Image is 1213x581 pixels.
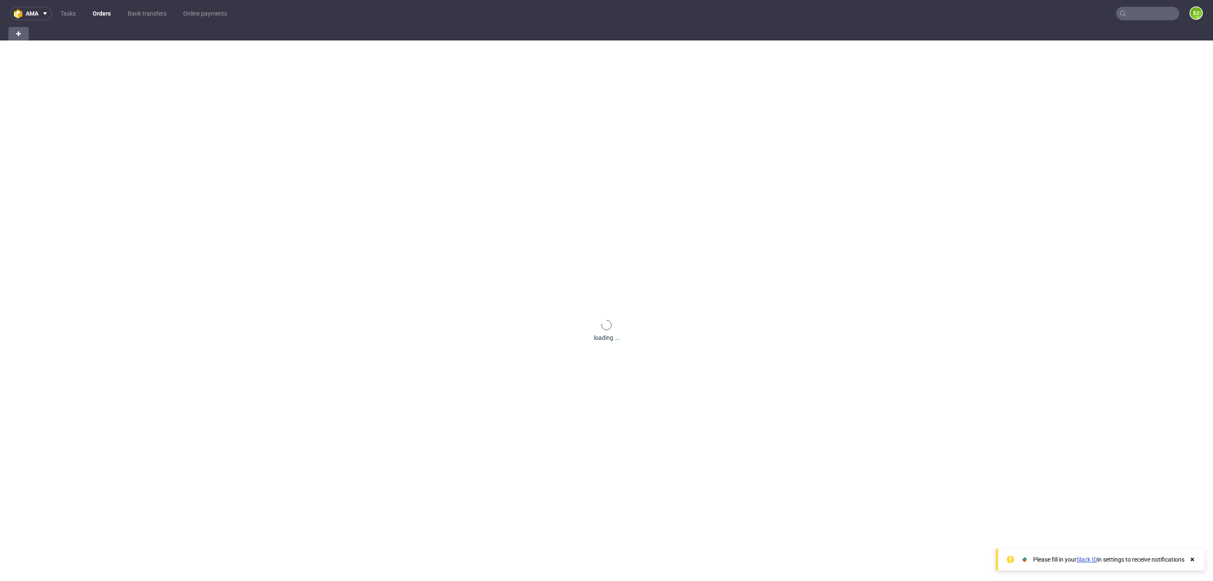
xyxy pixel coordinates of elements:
span: ama [26,11,38,16]
a: Online payments [178,7,232,20]
div: loading ... [594,334,620,342]
button: ama [10,7,52,20]
div: Please fill in your in settings to receive notifications [1033,555,1184,564]
a: Bank transfers [123,7,171,20]
figcaption: EJ [1190,7,1202,19]
img: Slack [1021,555,1029,564]
img: logo [14,9,26,19]
a: Orders [88,7,116,20]
a: Tasks [56,7,81,20]
a: Slack ID [1077,556,1097,563]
